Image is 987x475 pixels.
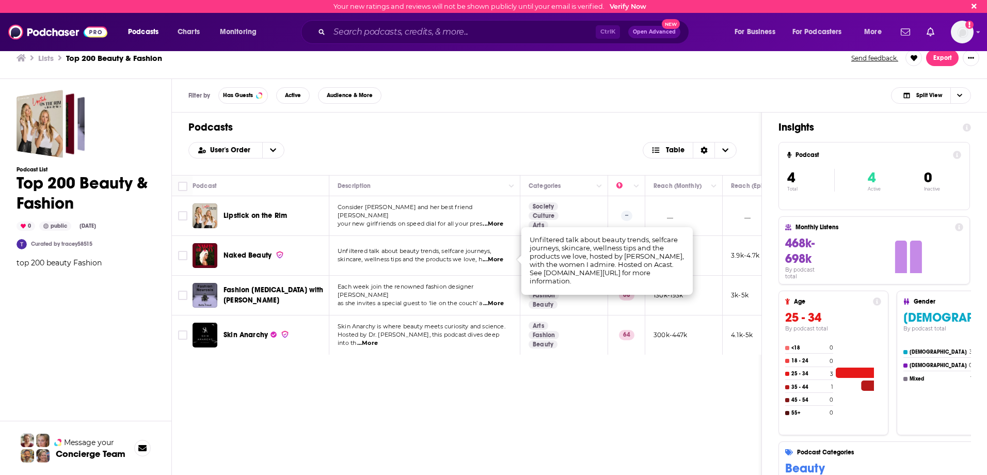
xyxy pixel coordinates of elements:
[31,241,92,247] a: Curated by tracey58515
[785,235,815,266] span: 468k-698k
[530,235,684,285] span: Unfiltered talk about beauty trends, selfcare journeys, skincare, wellness tips and the products ...
[951,21,974,43] span: Logged in as jbarbour
[735,25,775,39] span: For Business
[224,211,287,221] a: Lipstick on the Rim
[731,211,751,220] p: __
[218,87,268,104] button: Has Guests
[619,290,634,300] p: 68
[276,250,284,259] img: verified Badge
[38,53,54,63] a: Lists
[193,180,217,192] div: Podcast
[830,344,833,351] h4: 0
[916,92,942,98] span: Split View
[213,24,270,40] button: open menu
[338,220,482,227] span: your new girlfriends on speed dial for all your pres
[951,21,974,43] button: Show profile menu
[224,330,289,340] a: Skin Anarchy
[593,180,606,192] button: Column Actions
[36,449,50,463] img: Barbara Profile
[178,25,200,39] span: Charts
[791,345,827,351] h4: <18
[830,358,833,365] h4: 0
[39,221,71,231] div: public
[178,211,187,220] span: Toggle select row
[17,258,102,267] span: top 200 beauty Fashion
[666,147,684,154] span: Table
[529,221,548,229] a: Arts
[338,247,491,255] span: Unfiltered talk about beauty trends, selfcare journeys,
[128,25,158,39] span: Podcasts
[791,358,827,364] h4: 18 - 24
[318,87,381,104] button: Audience & More
[17,90,85,158] a: Top 200 Beauty & Fashion
[616,180,631,192] div: Power Score
[787,186,834,192] p: Total
[778,121,954,134] h1: Insights
[794,298,869,305] h4: Age
[529,180,561,192] div: Categories
[338,203,472,219] span: Consider [PERSON_NAME] and her best friend [PERSON_NAME]
[21,434,34,447] img: Sydney Profile
[529,340,558,349] a: Beauty
[8,22,107,42] img: Podchaser - Follow, Share and Rate Podcasts
[338,256,482,263] span: skincare, wellness tips and the products we love, h
[333,3,646,10] div: Your new ratings and reviews will not be shown publicly until your email is verified.
[224,250,284,261] a: Naked Beauty
[848,54,901,62] button: Send feedback.
[628,26,680,38] button: Open AdvancedNew
[643,142,737,159] button: Choose View
[785,325,881,332] h4: By podcast total
[66,53,162,63] h3: Top 200 Beauty & Fashion
[224,286,324,305] span: Fashion [MEDICAL_DATA] with [PERSON_NAME]
[830,409,833,416] h4: 0
[731,180,779,192] div: Reach (Episode)
[17,173,155,213] h1: Top 200 Beauty & Fashion
[922,23,938,41] a: Show notifications dropdown
[785,266,827,280] h4: By podcast total
[610,3,646,10] a: Verify Now
[926,50,959,66] button: Export
[630,180,643,192] button: Column Actions
[56,449,125,459] h3: Concierge Team
[262,142,284,158] button: open menu
[831,384,833,390] h4: 1
[791,384,829,390] h4: 35 - 44
[529,202,558,211] a: Society
[910,362,967,369] h4: [DEMOGRAPHIC_DATA]
[17,239,27,249] a: tracey58515
[970,375,973,382] h4: 1
[797,449,987,456] h4: Podcast Categories
[121,24,172,40] button: open menu
[220,25,257,39] span: Monitoring
[897,23,914,41] a: Show notifications dropdown
[951,21,974,43] img: User Profile
[529,331,559,339] a: Fashion
[224,251,272,260] span: Naked Beauty
[21,449,34,463] img: Jon Profile
[868,186,881,192] p: Active
[178,251,187,260] span: Toggle select row
[338,283,474,298] span: Each week join the renowned fashion designer [PERSON_NAME]
[178,291,187,300] span: Toggle select row
[785,310,881,325] h3: 25 - 34
[924,169,932,186] span: 0
[64,437,114,448] span: Message your
[910,349,967,355] h4: [DEMOGRAPHIC_DATA]
[193,243,217,268] img: Naked Beauty
[830,397,833,403] h4: 0
[830,371,833,377] h4: 3
[791,371,828,377] h4: 25 - 34
[786,24,857,40] button: open menu
[654,211,673,220] p: __
[529,300,558,309] a: Beauty
[891,87,971,104] h2: Choose View
[311,20,699,44] div: Search podcasts, credits, & more...
[857,24,895,40] button: open menu
[693,142,714,158] div: Sort Direction
[210,147,254,154] span: User's Order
